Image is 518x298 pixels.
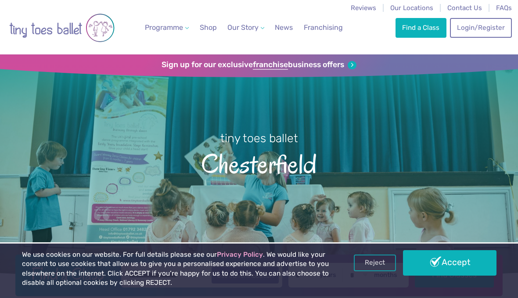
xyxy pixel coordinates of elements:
strong: franchise [253,60,288,70]
p: We use cookies on our website. For full details please see our . We would like your consent to us... [22,250,331,288]
a: Contact Us [447,4,482,12]
a: Privacy Policy [217,251,263,259]
a: Our Locations [390,4,433,12]
a: Reject [354,255,396,271]
a: Programme [141,19,192,36]
span: Shop [200,23,217,32]
a: Sign up for our exclusivefranchisebusiness offers [162,60,356,70]
a: Reviews [351,4,376,12]
a: News [271,19,296,36]
span: News [275,23,293,32]
span: Programme [145,23,183,32]
a: Login/Register [450,18,511,37]
a: Franchising [300,19,346,36]
a: Find a Class [396,18,446,37]
small: tiny toes ballet [220,131,298,145]
span: Chesterfield [14,146,504,179]
a: FAQs [496,4,512,12]
a: Shop [196,19,220,36]
a: Accept [403,250,496,276]
img: tiny toes ballet [9,6,115,50]
span: Our Story [227,23,259,32]
a: Our Story [224,19,268,36]
span: Franchising [304,23,343,32]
